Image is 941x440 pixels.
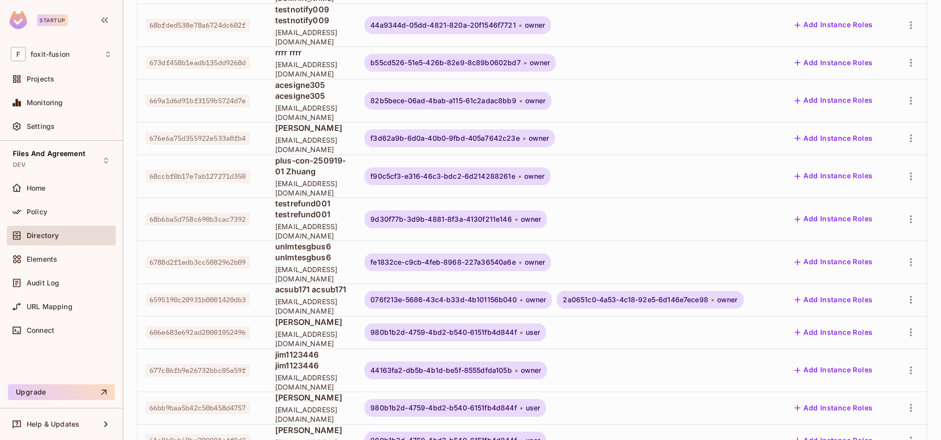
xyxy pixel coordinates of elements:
[791,211,876,227] button: Add Instance Roles
[521,215,542,223] span: owner
[275,198,349,220] span: testrefund001 testrefund001
[27,208,47,216] span: Policy
[791,254,876,270] button: Add Instance Roles
[525,21,545,29] span: owner
[275,4,349,26] span: testnotify009 testnotify009
[145,256,250,269] span: 6788d2f1edb3cc5082962b09
[370,328,516,336] span: 980b1b2d-4759-4bd2-b540-6151fb4d844f
[31,50,70,58] span: Workspace: foxit-fusion
[791,292,876,308] button: Add Instance Roles
[275,392,349,403] span: [PERSON_NAME]
[145,132,250,145] span: 676e6a75d355922e533a0fb4
[27,303,72,311] span: URL Mapping
[525,258,545,266] span: owner
[275,103,349,122] span: [EMAIL_ADDRESS][DOMAIN_NAME]
[370,97,516,105] span: 82b5bece-06ad-4bab-a115-61c2adac8bb9
[145,401,250,414] span: 66bb9baa5b42c50b458d4757
[370,21,515,29] span: 44a9344d-05dd-4821-820a-20f1546f7721
[717,296,738,304] span: owner
[275,222,349,240] span: [EMAIL_ADDRESS][DOMAIN_NAME]
[275,373,349,392] span: [EMAIL_ADDRESS][DOMAIN_NAME]
[27,232,59,240] span: Directory
[27,75,54,83] span: Projects
[370,59,520,67] span: b55cd526-51e5-426b-82e9-8c89b0602bd7
[370,366,511,374] span: 44163fa2-db5b-4b1d-be5f-8555dfda105b
[27,326,54,334] span: Connect
[27,122,55,130] span: Settings
[145,56,250,69] span: 673df458b1eadb135dd9268d
[9,11,27,29] img: SReyMgAAAABJRU5ErkJggg==
[8,384,115,400] button: Upgrade
[11,47,26,61] span: F
[791,130,876,146] button: Add Instance Roles
[275,60,349,79] span: [EMAIL_ADDRESS][DOMAIN_NAME]
[526,404,541,412] span: user
[145,19,250,32] span: 68bfded538e78a6724dc602f
[791,55,876,71] button: Add Instance Roles
[27,99,63,107] span: Monitoring
[370,404,516,412] span: 980b1b2d-4759-4bd2-b540-6151fb4d844f
[275,265,349,283] span: [EMAIL_ADDRESS][DOMAIN_NAME]
[791,400,876,416] button: Add Instance Roles
[27,279,59,287] span: Audit Log
[275,425,349,436] span: [PERSON_NAME]
[145,293,250,306] span: 6595190c20931b0001420db3
[370,296,516,304] span: 076f213e-5686-43c4-b33d-4b101156b040
[145,94,250,107] span: 669a1d6d91bf3159b5724d7e
[275,80,349,101] span: acesigne305 acesigne305
[791,324,876,340] button: Add Instance Roles
[145,170,250,183] span: 68ccbf0b17e7ab127271d350
[27,184,46,192] span: Home
[524,172,545,180] span: owner
[563,296,708,304] span: 2a0651c0-4a53-4c18-92e5-6d146e7ece98
[526,296,546,304] span: owner
[145,364,250,377] span: 677c86fb9e26732bbc05a59f
[370,172,515,180] span: f90c5cf3-e316-46c3-bdc2-6d214288261e
[13,161,26,169] span: DEV
[529,134,549,142] span: owner
[526,328,541,336] span: user
[530,59,550,67] span: owner
[275,329,349,348] span: [EMAIL_ADDRESS][DOMAIN_NAME]
[275,241,349,263] span: unlmtesgbus6 unlmtesgbus6
[27,420,79,428] span: Help & Updates
[791,93,876,109] button: Add Instance Roles
[27,255,57,263] span: Elements
[521,366,542,374] span: owner
[370,134,519,142] span: f3d62a9b-6d0a-40b0-9fbd-405a7642c23e
[275,284,349,295] span: acsub171 acsub171
[275,122,349,133] span: [PERSON_NAME]
[275,349,349,371] span: jim1123446 jim1123446
[525,97,546,105] span: owner
[275,47,349,58] span: rrrr rrrr
[145,213,250,226] span: 68b6ba5d758c690b3cac7392
[275,317,349,327] span: [PERSON_NAME]
[37,14,68,26] div: Startup
[370,215,511,223] span: 9d30f77b-3d9b-4881-8f3a-4130f211e146
[370,258,515,266] span: fe1832ce-c9cb-4feb-8968-227a36540a6e
[791,168,876,184] button: Add Instance Roles
[791,362,876,378] button: Add Instance Roles
[275,155,349,177] span: plus-con-250919-01 Zhuang
[275,179,349,198] span: [EMAIL_ADDRESS][DOMAIN_NAME]
[275,135,349,154] span: [EMAIL_ADDRESS][DOMAIN_NAME]
[275,405,349,424] span: [EMAIL_ADDRESS][DOMAIN_NAME]
[275,297,349,316] span: [EMAIL_ADDRESS][DOMAIN_NAME]
[145,326,250,339] span: 606e683e692ad20001052496
[791,17,876,33] button: Add Instance Roles
[275,28,349,46] span: [EMAIL_ADDRESS][DOMAIN_NAME]
[13,150,85,158] span: Files And Agreement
